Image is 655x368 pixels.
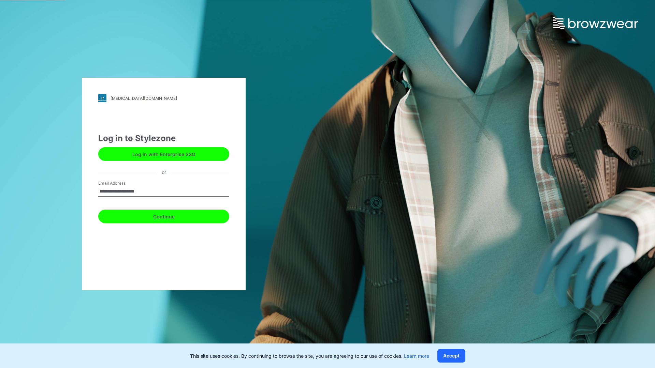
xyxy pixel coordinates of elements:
a: [MEDICAL_DATA][DOMAIN_NAME] [98,94,229,102]
img: browzwear-logo.73288ffb.svg [553,17,638,29]
div: or [156,168,172,175]
button: Continue [98,210,229,223]
p: This site uses cookies. By continuing to browse the site, you are agreeing to our use of cookies. [190,352,429,359]
img: svg+xml;base64,PHN2ZyB3aWR0aD0iMjgiIGhlaWdodD0iMjgiIHZpZXdCb3g9IjAgMCAyOCAyOCIgZmlsbD0ibm9uZSIgeG... [98,94,106,102]
button: Accept [437,349,465,363]
a: Learn more [404,353,429,359]
label: Email Address [98,180,146,186]
div: [MEDICAL_DATA][DOMAIN_NAME] [111,96,177,101]
button: Log in with Enterprise SSO [98,147,229,161]
div: Log in to Stylezone [98,132,229,144]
